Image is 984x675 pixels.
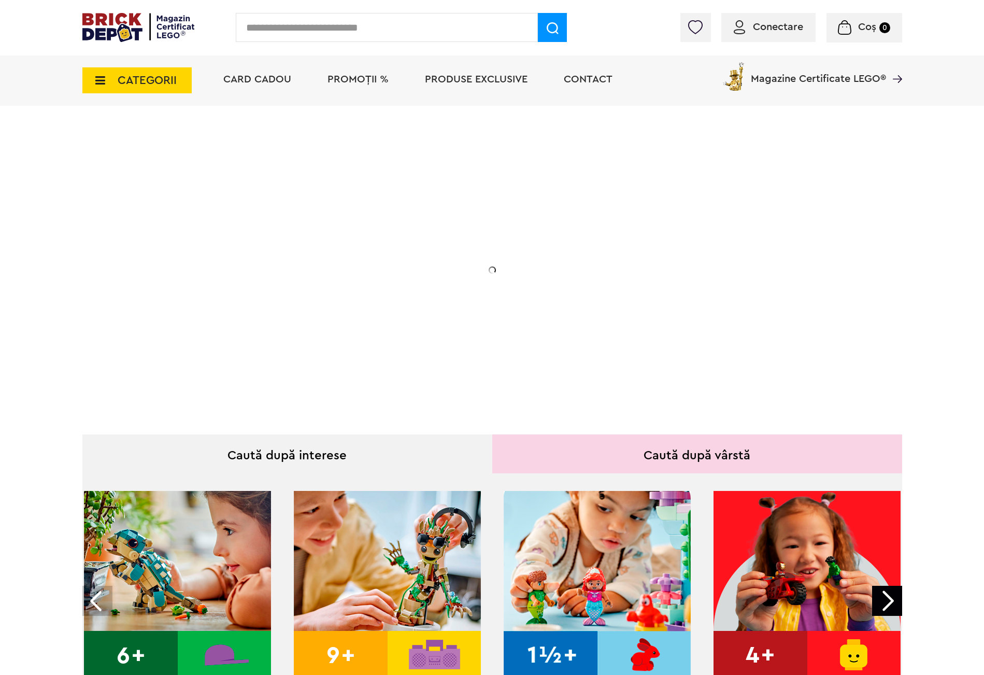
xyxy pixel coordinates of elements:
[156,324,363,336] div: Explorează
[734,22,803,32] a: Conectare
[223,74,291,85] a: Card Cadou
[425,74,527,85] a: Produse exclusive
[886,60,902,71] a: Magazine Certificate LEGO®
[156,209,363,246] h1: 20% Reducere!
[753,22,803,32] span: Conectare
[564,74,612,85] a: Contact
[156,257,363,300] h2: La două seturi LEGO de adulți achiziționate din selecție! În perioada 12 - [DATE]!
[82,434,492,473] div: Caută după interese
[858,22,876,32] span: Coș
[492,434,902,473] div: Caută după vârstă
[118,75,177,86] span: CATEGORII
[879,22,890,33] small: 0
[751,60,886,84] span: Magazine Certificate LEGO®
[327,74,389,85] a: PROMOȚII %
